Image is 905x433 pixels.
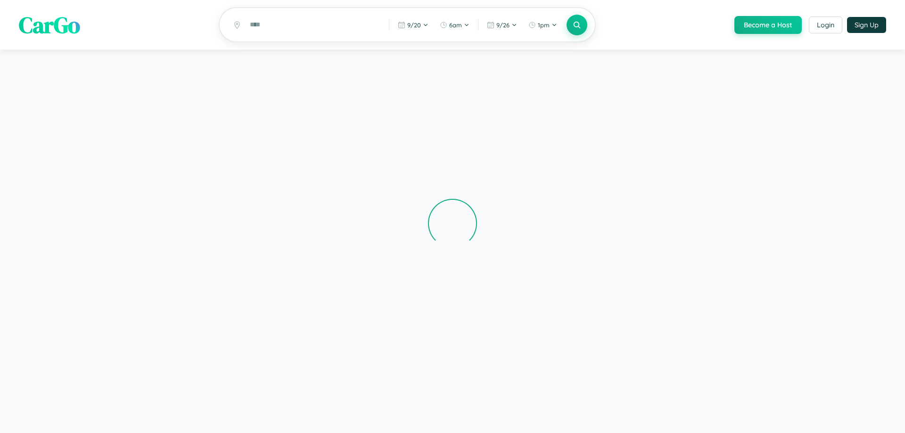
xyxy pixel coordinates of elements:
[809,16,842,33] button: Login
[393,17,433,33] button: 9/20
[734,16,802,34] button: Become a Host
[496,21,510,29] span: 9 / 26
[847,17,886,33] button: Sign Up
[19,9,80,41] span: CarGo
[482,17,522,33] button: 9/26
[524,17,562,33] button: 1pm
[435,17,474,33] button: 6am
[538,21,550,29] span: 1pm
[449,21,462,29] span: 6am
[407,21,421,29] span: 9 / 20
